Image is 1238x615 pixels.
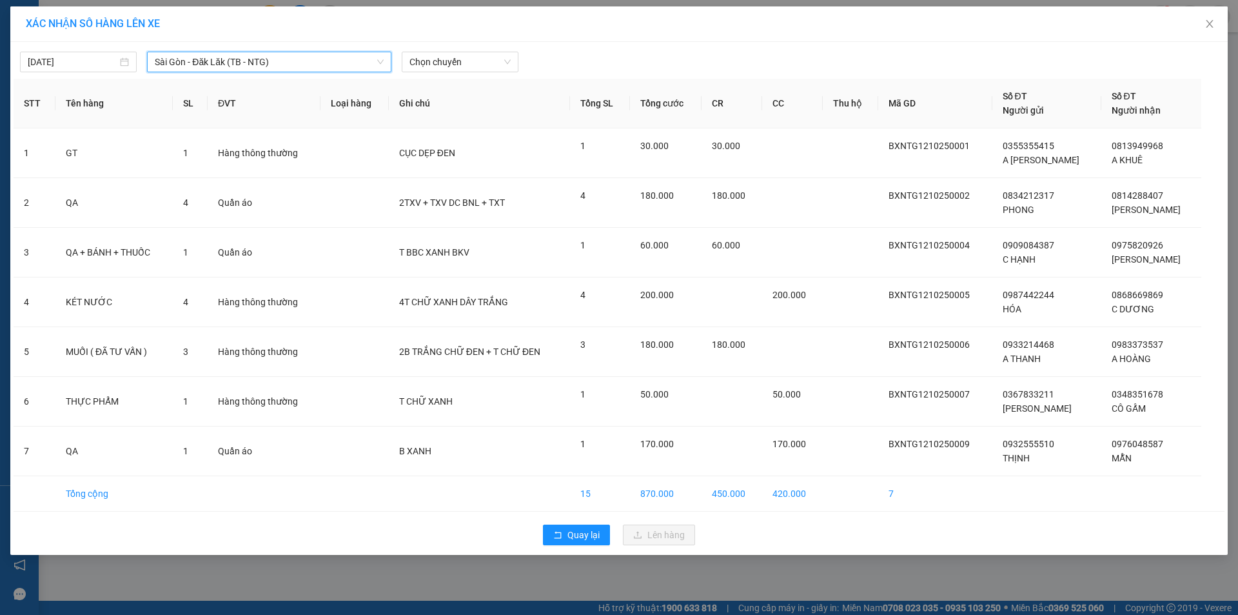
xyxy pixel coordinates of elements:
[543,525,610,545] button: rollbackQuay lại
[1112,339,1163,350] span: 0983373537
[26,17,160,30] span: XÁC NHẬN SỐ HÀNG LÊN XE
[1003,354,1041,364] span: A THANH
[55,476,173,512] td: Tổng cộng
[1003,403,1072,414] span: [PERSON_NAME]
[1112,403,1146,414] span: CÔ GẤM
[889,190,970,201] span: BXNTG1210250002
[55,377,173,427] td: THỰC PHẨM
[1003,91,1027,101] span: Số ĐT
[183,197,188,208] span: 4
[1003,304,1021,314] span: HÓA
[399,396,453,407] span: T CHỮ XANH
[640,240,669,250] span: 60.000
[98,79,142,85] span: ĐT: 0935371718
[183,148,188,158] span: 1
[399,297,508,307] span: 4T CHỮ XANH DÂY TRẮNG
[55,277,173,327] td: KÉT NƯỚC
[320,79,389,128] th: Loại hàng
[580,439,585,449] span: 1
[889,141,970,151] span: BXNTG1210250001
[567,528,600,542] span: Quay lại
[1112,91,1136,101] span: Số ĐT
[1112,290,1163,300] span: 0868669869
[1003,439,1054,449] span: 0932555510
[1003,141,1054,151] span: 0355355415
[399,148,455,158] span: CỤC DẸP ĐEN
[580,141,585,151] span: 1
[14,427,55,476] td: 7
[208,427,320,476] td: Quần áo
[580,389,585,399] span: 1
[580,240,585,250] span: 1
[1112,155,1143,165] span: A KHUÊ
[5,79,48,85] span: ĐT:0903515330
[399,247,469,257] span: T BBC XANH BKV
[762,476,823,512] td: 420.000
[1204,19,1215,29] span: close
[399,347,540,357] span: 2B TRẮNG CHỮ ĐEN + T CHỮ ĐEN
[1003,453,1030,463] span: THỊNH
[5,63,84,76] span: ĐC: 720 Quốc Lộ 1A, [GEOGRAPHIC_DATA], Q12
[889,389,970,399] span: BXNTG1210250007
[55,128,173,178] td: GT
[889,290,970,300] span: BXNTG1210250005
[623,525,695,545] button: uploadLên hàng
[14,377,55,427] td: 6
[1112,105,1161,116] span: Người nhận
[712,141,740,151] span: 30.000
[399,446,431,456] span: B XANH
[183,396,188,407] span: 1
[28,90,166,100] span: ----------------------------------------------
[14,228,55,277] td: 3
[640,290,674,300] span: 200.000
[183,247,188,257] span: 1
[878,79,992,128] th: Mã GD
[55,327,173,377] td: MUỐI ( ĐÃ TƯ VẤN )
[580,290,585,300] span: 4
[1192,6,1228,43] button: Close
[762,79,823,128] th: CC
[889,339,970,350] span: BXNTG1210250006
[1112,190,1163,201] span: 0814288407
[14,277,55,327] td: 4
[878,476,992,512] td: 7
[1112,304,1154,314] span: C DƯƠNG
[399,197,505,208] span: 2TXV + TXV DC BNL + TXT
[208,128,320,178] td: Hàng thông thường
[640,141,669,151] span: 30.000
[630,79,702,128] th: Tổng cước
[889,240,970,250] span: BXNTG1210250004
[1112,389,1163,399] span: 0348351678
[208,377,320,427] td: Hàng thông thường
[55,178,173,228] td: QA
[1112,354,1151,364] span: A HOÀNG
[1112,254,1181,265] span: [PERSON_NAME]
[640,389,669,399] span: 50.000
[1003,205,1034,215] span: PHONG
[409,52,511,72] span: Chọn chuyến
[55,228,173,277] td: QA + BÁNH + THUỐC
[580,190,585,201] span: 4
[389,79,570,128] th: Ghi chú
[1003,290,1054,300] span: 0987442244
[155,52,384,72] span: Sài Gòn - Đăk Lăk (TB - NTG)
[86,32,142,41] strong: 1900 633 614
[630,476,702,512] td: 870.000
[14,128,55,178] td: 1
[1003,339,1054,350] span: 0933214468
[183,297,188,307] span: 4
[5,46,88,60] span: VP Gửi: Kho 47 - Bến Xe Ngã Tư Ga
[1112,240,1163,250] span: 0975820926
[55,427,173,476] td: QA
[772,389,801,399] span: 50.000
[640,190,674,201] span: 180.000
[1003,240,1054,250] span: 0909084387
[5,8,37,41] img: logo
[1003,389,1054,399] span: 0367833211
[98,50,164,57] span: VP Nhận: Hai Bà Trưng
[580,339,585,350] span: 3
[208,228,320,277] td: Quần áo
[772,290,806,300] span: 200.000
[553,530,562,541] span: rollback
[55,79,173,128] th: Tên hàng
